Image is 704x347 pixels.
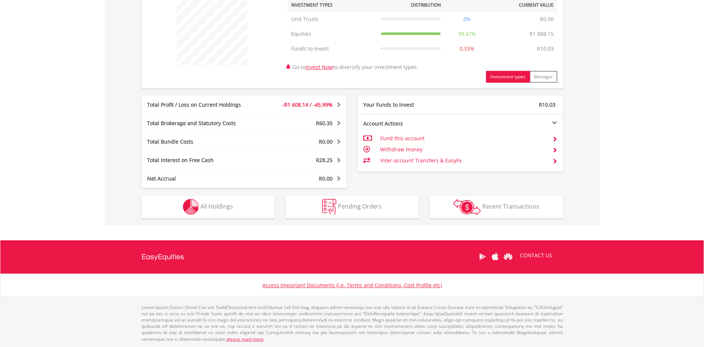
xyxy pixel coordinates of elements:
div: Total Bundle Costs [142,138,261,145]
div: Total Profit / Loss on Current Holdings [142,101,261,109]
div: Total Interest on Free Cash [142,157,261,164]
span: All Holdings [200,202,233,210]
div: Account Actions [358,120,460,127]
a: please read more: [227,336,264,342]
span: -R1 608.14 / -45.99% [282,101,333,108]
span: R0.00 [319,138,333,145]
button: All Holdings [142,196,275,218]
button: Recent Transactions [430,196,563,218]
span: R28.25 [316,157,333,164]
td: 0% [445,12,490,27]
a: CONTACT US [515,245,557,266]
span: Recent Transactions [482,202,539,210]
p: Lorem Ipsum Dolors (Ame) Con a/e SeddOeiusmod tem InciDiduntut Lab Etd mag aliquaen admin veniamq... [142,304,563,342]
td: 99.47% [445,27,490,41]
span: Pending Orders [338,202,382,210]
td: Equities [288,27,377,41]
td: 0.53% [445,41,490,56]
td: Unit Trusts [288,12,377,27]
a: EasyEquities [142,240,184,274]
td: Withdraw money [380,144,546,155]
button: Investment types [486,71,530,83]
a: Access Important Documents (i.e. Terms and Conditions, Cost Profile etc) [262,282,442,289]
td: Fund this account [380,133,546,144]
span: R0.00 [319,175,333,182]
div: Net Accrual [142,175,261,182]
a: Invest Now [306,63,333,71]
td: Funds to Invest [288,41,377,56]
div: Distribution [411,2,441,8]
img: pending_instructions-wht.png [322,199,336,215]
button: Pending Orders [286,196,419,218]
img: holdings-wht.png [183,199,199,215]
td: R0.00 [536,12,557,27]
td: Inter-account Transfers & EasyFx [380,155,546,166]
td: R1 888.15 [526,27,557,41]
a: Google Play [476,245,489,268]
a: Apple [489,245,502,268]
button: Manager [530,71,557,83]
span: R10.03 [539,101,555,108]
span: R60.35 [316,120,333,127]
div: Total Brokerage and Statutory Costs [142,120,261,127]
a: Huawei [502,245,515,268]
div: Your Funds to Invest [358,101,460,109]
img: transactions-zar-wht.png [453,199,481,215]
td: R10.03 [533,41,557,56]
